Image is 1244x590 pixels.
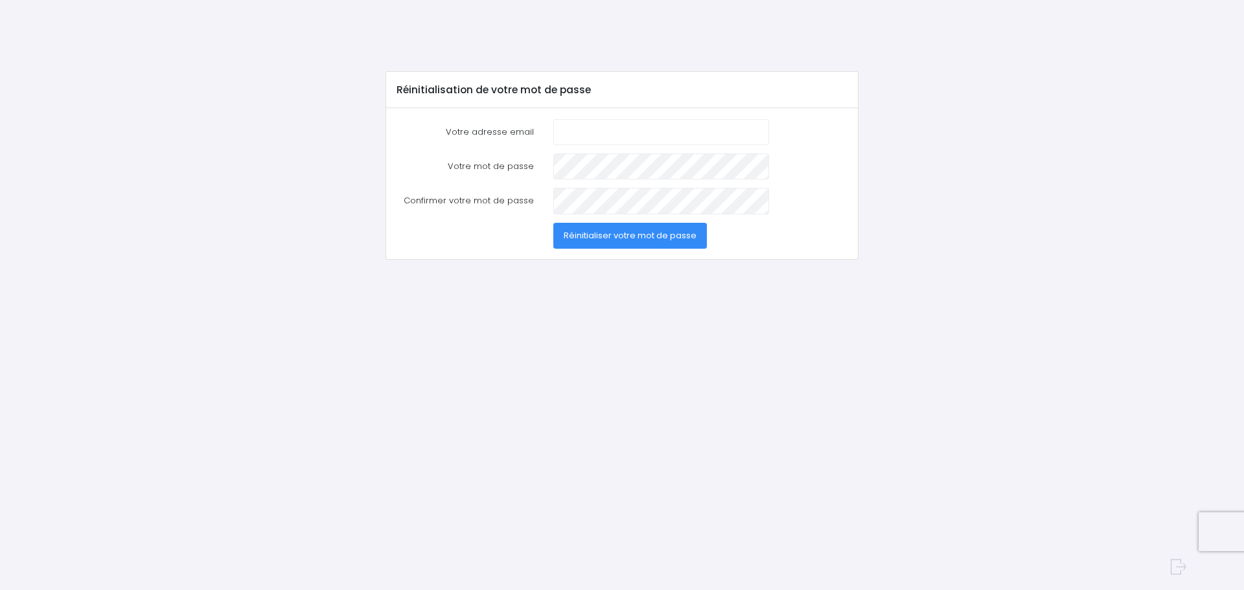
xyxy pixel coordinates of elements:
label: Votre adresse email [387,119,544,145]
label: Confirmer votre mot de passe [387,188,544,214]
span: Réinitialiser votre mot de passe [564,229,697,242]
button: Réinitialiser votre mot de passe [553,223,707,249]
label: Votre mot de passe [387,153,544,179]
div: Réinitialisation de votre mot de passe [386,72,858,108]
